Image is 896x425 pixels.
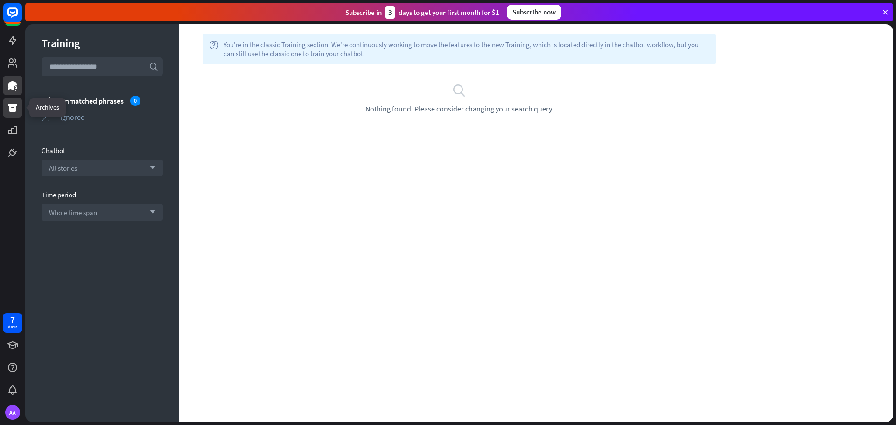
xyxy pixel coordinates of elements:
[145,165,155,171] i: arrow_down
[10,315,15,324] div: 7
[145,209,155,215] i: arrow_down
[209,40,219,58] i: help
[42,190,163,199] div: Time period
[8,324,17,330] div: days
[42,96,51,105] i: unmatched_phrases
[3,313,22,333] a: 7 days
[60,112,163,122] div: Ignored
[42,146,163,155] div: Chatbot
[345,6,499,19] div: Subscribe in days to get your first month for $1
[5,405,20,420] div: AA
[60,96,163,106] div: Unmatched phrases
[7,4,35,32] button: Open LiveChat chat widget
[42,36,163,50] div: Training
[49,208,97,217] span: Whole time span
[507,5,561,20] div: Subscribe now
[149,62,158,71] i: search
[365,104,553,113] span: Nothing found. Please consider changing your search query.
[224,40,709,58] span: You're in the classic Training section. We're continuously working to move the features to the ne...
[42,112,51,122] i: ignored
[130,96,140,106] div: 0
[49,164,77,173] span: All stories
[385,6,395,19] div: 3
[452,83,466,97] i: search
